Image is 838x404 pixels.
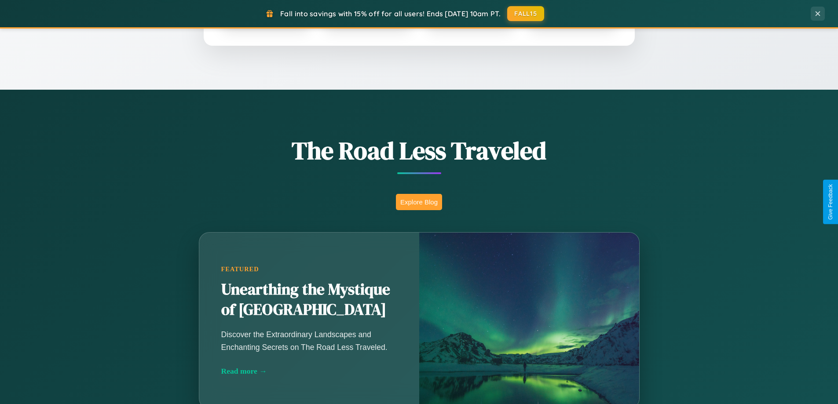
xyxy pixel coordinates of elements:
button: FALL15 [507,6,544,21]
div: Give Feedback [827,184,834,220]
div: Read more → [221,367,397,376]
button: Explore Blog [396,194,442,210]
p: Discover the Extraordinary Landscapes and Enchanting Secrets on The Road Less Traveled. [221,328,397,353]
span: Fall into savings with 15% off for all users! Ends [DATE] 10am PT. [280,9,501,18]
h1: The Road Less Traveled [155,134,683,167]
h2: Unearthing the Mystique of [GEOGRAPHIC_DATA] [221,280,397,320]
div: Featured [221,266,397,273]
